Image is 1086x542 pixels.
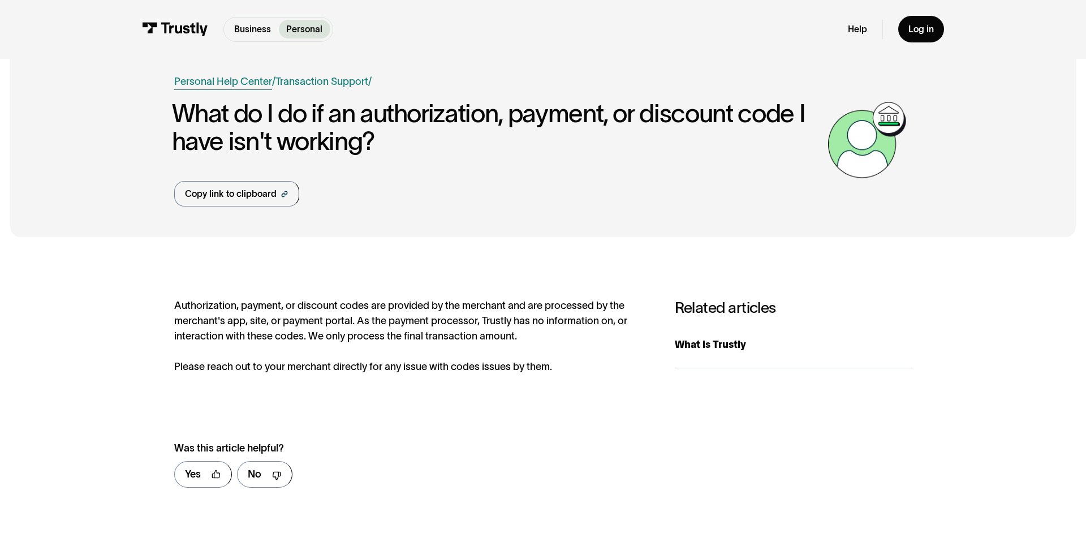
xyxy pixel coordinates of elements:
[248,467,261,482] div: No
[275,76,368,87] a: Transaction Support
[286,23,322,36] p: Personal
[675,298,912,316] h3: Related articles
[172,100,822,156] h1: What do I do if an authorization, payment, or discount code I have isn't working?
[174,441,622,456] div: Was this article helpful?
[368,74,372,89] div: /
[185,187,277,201] div: Copy link to clipboard
[675,337,912,352] div: What is Trustly
[675,322,912,368] a: What is Trustly
[174,461,232,488] a: Yes
[174,181,299,207] a: Copy link to clipboard
[185,467,201,482] div: Yes
[174,74,272,89] a: Personal Help Center
[227,20,279,38] a: Business
[237,461,292,488] a: No
[234,23,271,36] p: Business
[279,20,330,38] a: Personal
[898,16,944,42] a: Log in
[174,298,649,375] div: Authorization, payment, or discount codes are provided by the merchant and are processed by the m...
[142,22,208,36] img: Trustly Logo
[272,74,275,89] div: /
[848,24,867,35] a: Help
[908,24,934,35] div: Log in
